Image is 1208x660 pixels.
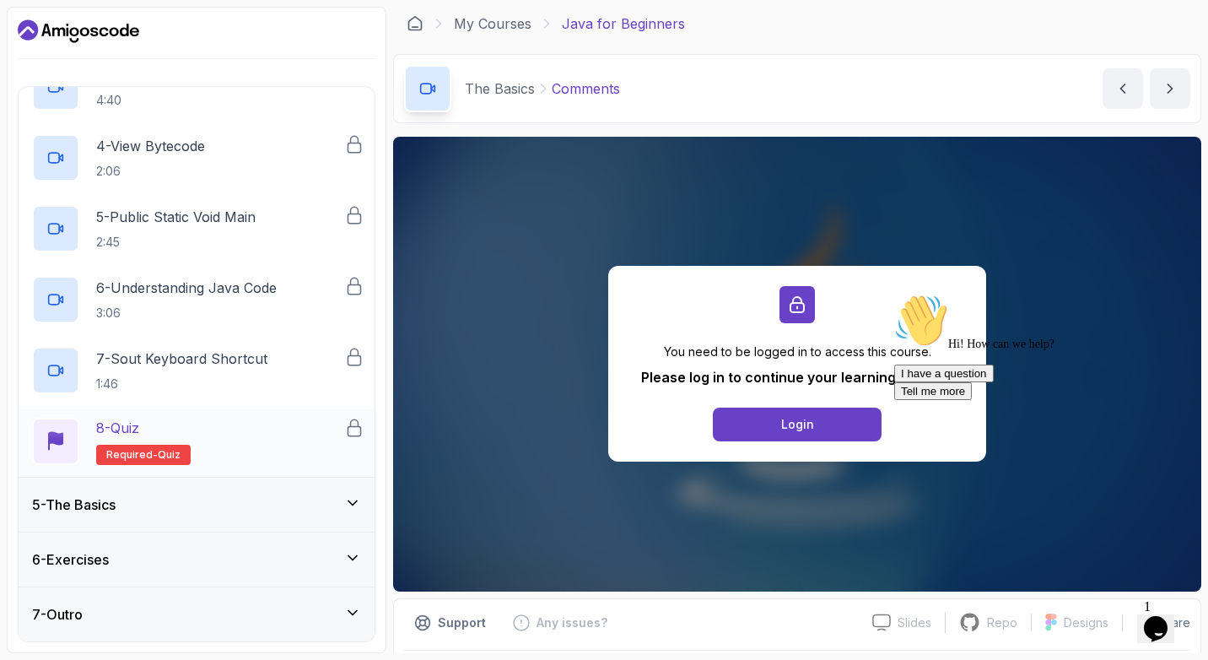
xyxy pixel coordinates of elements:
p: 7 - Sout Keyboard Shortcut [96,349,267,369]
button: I have a question [7,78,106,95]
button: 7-Outro [19,587,375,641]
p: Comments [552,78,620,99]
button: Support button [404,609,496,636]
p: 8 - Quiz [96,418,139,438]
button: previous content [1103,68,1143,109]
div: 👋Hi! How can we help?I have a questionTell me more [7,7,310,113]
p: 2:06 [96,163,205,180]
h3: 7 - Outro [32,604,83,625]
p: Repo [987,614,1017,631]
p: 3:06 [96,305,277,322]
button: Tell me more [7,95,84,113]
span: quiz [158,448,181,462]
img: :wave: [7,7,61,61]
h3: 6 - Exercises [32,549,109,570]
div: Login [781,416,814,433]
p: You need to be logged in to access this course. [641,344,954,360]
span: Required- [106,448,158,462]
iframe: chat widget [1137,592,1191,643]
iframe: chat widget [887,287,1191,584]
button: Login [713,408,882,441]
button: 5-The Basics [19,478,375,532]
button: 6-Understanding Java Code3:06 [32,276,361,323]
button: 4:40 [32,63,361,111]
a: Dashboard [407,15,423,32]
p: 6 - Understanding Java Code [96,278,277,298]
a: My Courses [454,14,531,34]
p: Designs [1064,614,1108,631]
h3: 5 - The Basics [32,495,116,515]
span: Hi! How can we help? [7,51,167,63]
button: 8-QuizRequired-quiz [32,418,361,465]
p: Please log in to continue your learning journey! [641,367,954,387]
p: 4 - View Bytecode [96,136,205,156]
p: Any issues? [537,614,607,631]
a: Dashboard [18,18,139,45]
p: Java for Beginners [562,14,685,34]
p: 5 - Public Static Void Main [96,207,256,227]
button: next content [1150,68,1190,109]
p: The Basics [465,78,535,99]
p: 4:40 [96,92,272,109]
p: Slides [898,614,931,631]
p: 2:45 [96,234,256,251]
p: Support [438,614,486,631]
p: 1:46 [96,376,267,392]
button: 6-Exercises [19,533,375,587]
button: 5-Public Static Void Main2:45 [32,205,361,252]
button: 4-View Bytecode2:06 [32,134,361,181]
button: Share [1122,614,1190,631]
button: 7-Sout Keyboard Shortcut1:46 [32,347,361,394]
